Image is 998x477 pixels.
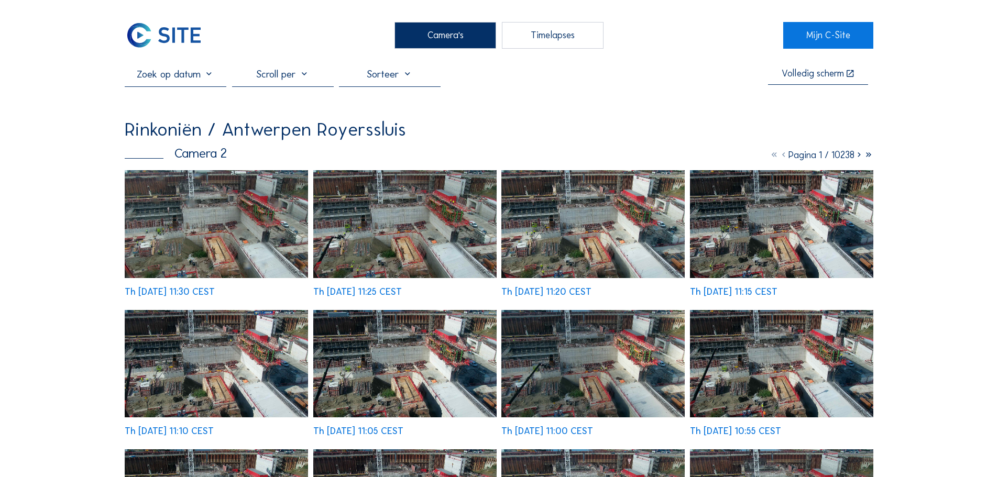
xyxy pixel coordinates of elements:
[690,310,873,417] img: image_53125294
[501,427,593,436] div: Th [DATE] 11:00 CEST
[125,427,214,436] div: Th [DATE] 11:10 CEST
[125,120,406,139] div: Rinkoniën / Antwerpen Royerssluis
[783,22,873,48] a: Mijn C-Site
[125,170,308,278] img: image_53126264
[501,287,591,297] div: Th [DATE] 11:20 CEST
[501,310,685,417] img: image_53125459
[690,427,781,436] div: Th [DATE] 10:55 CEST
[313,287,402,297] div: Th [DATE] 11:25 CEST
[690,170,873,278] img: image_53125861
[125,310,308,417] img: image_53125706
[788,149,854,161] span: Pagina 1 / 10238
[782,69,844,79] div: Volledig scherm
[394,22,496,48] div: Camera's
[313,310,497,417] img: image_53125627
[313,170,497,278] img: image_53126185
[125,287,215,297] div: Th [DATE] 11:30 CEST
[501,170,685,278] img: image_53126024
[125,22,214,48] a: C-SITE Logo
[690,287,777,297] div: Th [DATE] 11:15 CEST
[313,427,403,436] div: Th [DATE] 11:05 CEST
[125,68,226,80] input: Zoek op datum 󰅀
[502,22,604,48] div: Timelapses
[125,147,227,160] div: Camera 2
[125,22,203,48] img: C-SITE Logo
